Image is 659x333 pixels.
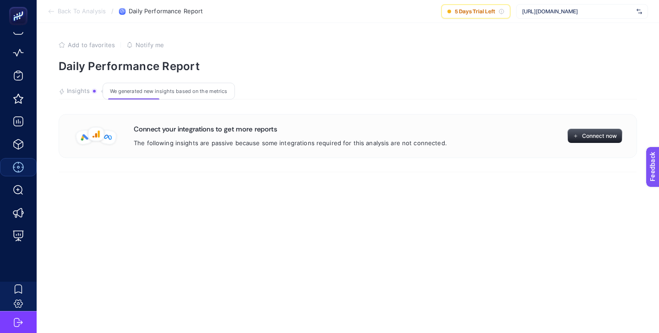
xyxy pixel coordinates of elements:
h3: Connect your integrations to get more reports [134,125,447,134]
span: Feedback [5,3,35,10]
button: Notify me [126,41,164,49]
span: Back To Analysis [58,8,106,15]
span: Connect now [582,132,617,140]
div: We generated new insights based on the metrics [103,83,235,100]
button: Connect now [567,129,622,143]
span: / [111,7,114,15]
span: Daily Performance Report [129,8,203,15]
span: Add to favorites [68,41,115,49]
p: Daily Performance Report [59,60,637,73]
span: 5 Days Trial Left [455,8,495,15]
img: integration-group.png [73,125,119,147]
span: Notify me [136,41,164,49]
span: Insights [67,87,90,95]
button: Add to favorites [59,41,115,49]
p: The following insights are passive because some integrations required for this analysis are not c... [134,140,447,147]
img: svg%3e [637,7,642,16]
span: [URL][DOMAIN_NAME] [522,8,633,15]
